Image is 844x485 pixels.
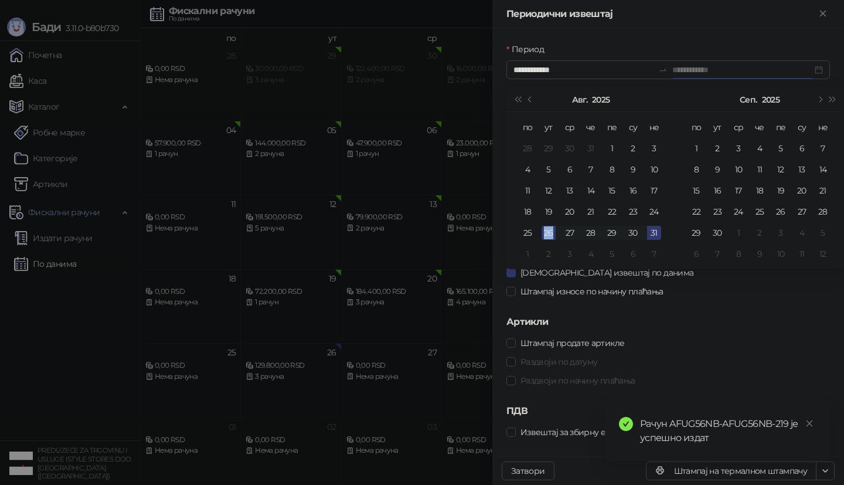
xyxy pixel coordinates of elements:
[506,404,830,418] h5: ПДВ
[580,159,601,180] td: 2025-08-07
[816,184,830,198] div: 21
[646,462,816,480] button: Штампај на термалном штампачу
[580,138,601,159] td: 2025-07-31
[731,205,746,219] div: 24
[559,201,580,222] td: 2025-08-20
[516,285,668,298] span: Штампај износе по начину плаћања
[563,141,577,155] div: 30
[816,7,830,21] button: Close
[584,184,598,198] div: 14
[731,184,746,198] div: 17
[563,205,577,219] div: 20
[812,159,833,180] td: 2025-09-14
[707,159,728,180] td: 2025-09-09
[749,138,770,159] td: 2025-09-04
[826,88,839,111] button: Следећа година (Control + right)
[622,201,644,222] td: 2025-08-23
[542,162,556,177] div: 5
[520,205,535,219] div: 18
[584,205,598,219] div: 21
[728,180,749,201] td: 2025-09-17
[626,141,640,155] div: 2
[770,243,791,264] td: 2025-10-10
[542,226,556,240] div: 26
[626,226,640,240] div: 30
[647,205,661,219] div: 24
[601,201,622,222] td: 2025-08-22
[710,141,724,155] div: 2
[770,138,791,159] td: 2025-09-05
[605,184,619,198] div: 15
[791,201,812,222] td: 2025-09-27
[689,205,703,219] div: 22
[689,226,703,240] div: 29
[762,88,780,111] button: Изабери годину
[520,162,535,177] div: 4
[707,117,728,138] th: ут
[812,138,833,159] td: 2025-09-07
[559,222,580,243] td: 2025-08-27
[740,88,757,111] button: Изабери месец
[753,226,767,240] div: 2
[572,88,587,111] button: Изабери месец
[644,117,665,138] th: не
[770,117,791,138] th: пе
[559,159,580,180] td: 2025-08-06
[749,222,770,243] td: 2025-10-02
[592,88,610,111] button: Изабери годину
[580,243,601,264] td: 2025-09-04
[626,247,640,261] div: 6
[601,117,622,138] th: пе
[517,180,538,201] td: 2025-08-11
[795,226,809,240] div: 4
[601,138,622,159] td: 2025-08-01
[774,226,788,240] div: 3
[538,180,559,201] td: 2025-08-12
[640,417,816,445] div: Рачун AFUG56NB-AFUG56NB-219 је успешно издат
[559,117,580,138] th: ср
[622,222,644,243] td: 2025-08-30
[728,117,749,138] th: ср
[622,159,644,180] td: 2025-08-09
[749,159,770,180] td: 2025-09-11
[622,138,644,159] td: 2025-08-02
[520,247,535,261] div: 1
[622,243,644,264] td: 2025-09-06
[686,117,707,138] th: по
[707,243,728,264] td: 2025-10-07
[731,141,746,155] div: 3
[658,65,668,74] span: to
[753,247,767,261] div: 9
[511,88,524,111] button: Претходна година (Control + left)
[749,243,770,264] td: 2025-10-09
[601,159,622,180] td: 2025-08-08
[605,247,619,261] div: 5
[644,180,665,201] td: 2025-08-17
[816,247,830,261] div: 12
[626,162,640,177] div: 9
[686,180,707,201] td: 2025-09-15
[795,141,809,155] div: 6
[502,462,554,480] button: Затвори
[774,247,788,261] div: 10
[689,162,703,177] div: 8
[506,315,830,329] h5: Артикли
[563,226,577,240] div: 27
[520,184,535,198] div: 11
[506,43,551,56] label: Период
[644,138,665,159] td: 2025-08-03
[731,247,746,261] div: 8
[517,243,538,264] td: 2025-09-01
[812,201,833,222] td: 2025-09-28
[728,159,749,180] td: 2025-09-10
[559,243,580,264] td: 2025-09-03
[605,226,619,240] div: 29
[749,117,770,138] th: че
[506,7,816,21] div: Периодични извештај
[707,201,728,222] td: 2025-09-23
[686,138,707,159] td: 2025-09-01
[559,138,580,159] td: 2025-07-30
[626,184,640,198] div: 16
[516,355,602,368] span: Раздвоји по датуму
[584,247,598,261] div: 4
